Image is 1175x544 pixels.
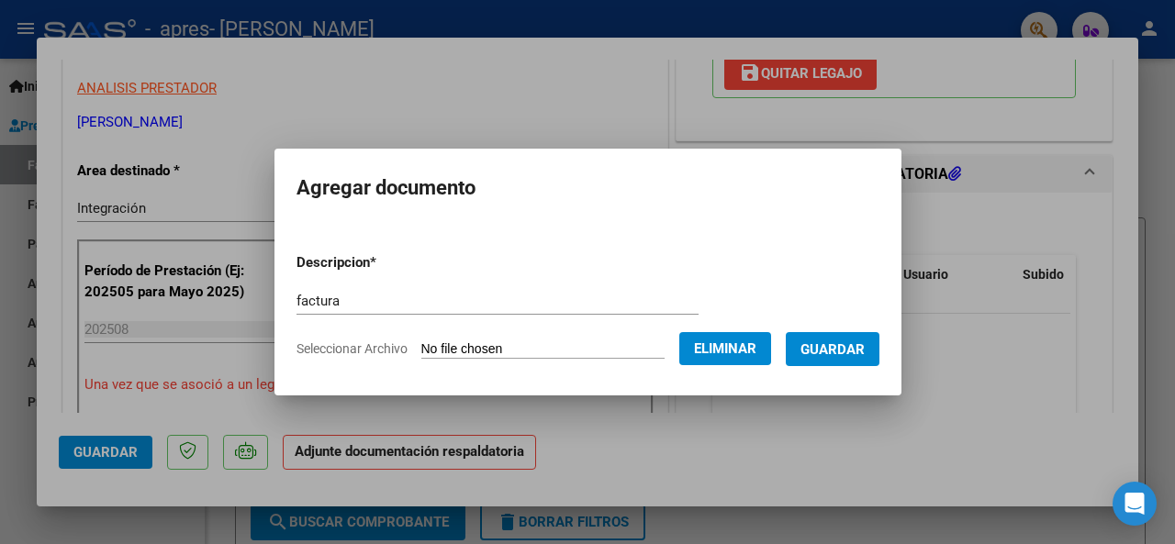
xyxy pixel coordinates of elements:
[297,252,472,273] p: Descripcion
[679,332,771,365] button: Eliminar
[1113,482,1157,526] div: Open Intercom Messenger
[297,341,408,356] span: Seleccionar Archivo
[694,340,756,357] span: Eliminar
[800,341,865,358] span: Guardar
[786,332,879,366] button: Guardar
[297,171,879,205] h2: Agregar documento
